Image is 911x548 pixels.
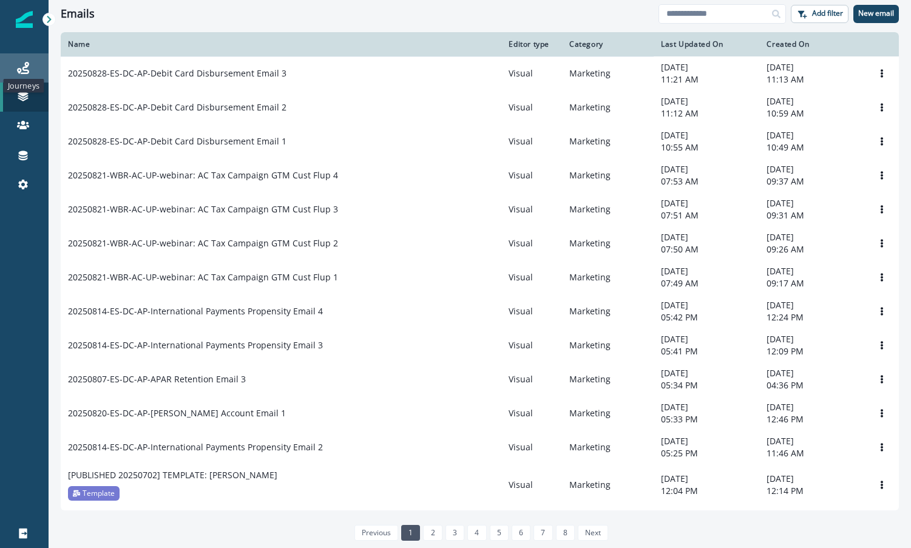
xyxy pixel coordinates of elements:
[16,11,33,28] img: Inflection
[661,485,752,497] p: 12:04 PM
[767,243,858,255] p: 09:26 AM
[61,56,899,90] a: 20250828-ES-DC-AP-Debit Card Disbursement Email 3VisualMarketing[DATE]11:21 AM[DATE]11:13 AMOptions
[512,525,530,541] a: Page 6
[767,447,858,459] p: 11:46 AM
[858,9,894,18] p: New email
[61,396,899,430] a: 20250820-ES-DC-AP-[PERSON_NAME] Account Email 1VisualMarketing[DATE]05:33 PM[DATE]12:46 PMOptions
[562,90,654,124] td: Marketing
[661,129,752,141] p: [DATE]
[661,379,752,391] p: 05:34 PM
[661,107,752,120] p: 11:12 AM
[490,525,509,541] a: Page 5
[872,98,892,117] button: Options
[501,158,562,192] td: Visual
[791,5,848,23] button: Add filter
[61,7,95,21] h1: Emails
[812,9,843,18] p: Add filter
[767,197,858,209] p: [DATE]
[509,39,555,49] div: Editor type
[61,90,899,124] a: 20250828-ES-DC-AP-Debit Card Disbursement Email 2VisualMarketing[DATE]11:12 AM[DATE]10:59 AMOptions
[61,506,899,540] a: 20250821-ES-BR-AP-Q1 IF Cash Flow RTP Email 2VisualMarketing[DATE]08:49 AM[DATE]08:47 AMOptions
[661,473,752,485] p: [DATE]
[767,107,858,120] p: 10:59 AM
[501,362,562,396] td: Visual
[562,192,654,226] td: Marketing
[562,464,654,506] td: Marketing
[61,192,899,226] a: 20250821-WBR-AC-UP-webinar: AC Tax Campaign GTM Cust Flup 3VisualMarketing[DATE]07:51 AM[DATE]09:...
[767,277,858,289] p: 09:17 AM
[351,525,609,541] ul: Pagination
[661,367,752,379] p: [DATE]
[767,333,858,345] p: [DATE]
[401,525,420,541] a: Page 1 is your current page
[872,336,892,354] button: Options
[872,166,892,184] button: Options
[562,124,654,158] td: Marketing
[556,525,575,541] a: Page 8
[872,404,892,422] button: Options
[68,441,323,453] p: 20250814-ES-DC-AP-International Payments Propensity Email 2
[83,487,115,499] p: Template
[661,73,752,86] p: 11:21 AM
[501,124,562,158] td: Visual
[445,525,464,541] a: Page 3
[501,56,562,90] td: Visual
[661,141,752,154] p: 10:55 AM
[68,169,338,181] p: 20250821-WBR-AC-UP-webinar: AC Tax Campaign GTM Cust Flup 4
[767,265,858,277] p: [DATE]
[767,39,858,49] div: Created On
[661,61,752,73] p: [DATE]
[872,476,892,494] button: Options
[661,333,752,345] p: [DATE]
[61,158,899,192] a: 20250821-WBR-AC-UP-webinar: AC Tax Campaign GTM Cust Flup 4VisualMarketing[DATE]07:53 AM[DATE]09:...
[767,367,858,379] p: [DATE]
[467,525,486,541] a: Page 4
[501,430,562,464] td: Visual
[767,485,858,497] p: 12:14 PM
[569,39,646,49] div: Category
[562,56,654,90] td: Marketing
[767,311,858,323] p: 12:24 PM
[562,158,654,192] td: Marketing
[767,209,858,222] p: 09:31 AM
[661,299,752,311] p: [DATE]
[501,506,562,540] td: Visual
[501,328,562,362] td: Visual
[68,135,286,147] p: 20250828-ES-DC-AP-Debit Card Disbursement Email 1
[68,407,286,419] p: 20250820-ES-DC-AP-[PERSON_NAME] Account Email 1
[661,95,752,107] p: [DATE]
[767,231,858,243] p: [DATE]
[767,141,858,154] p: 10:49 AM
[562,294,654,328] td: Marketing
[68,339,323,351] p: 20250814-ES-DC-AP-International Payments Propensity Email 3
[767,129,858,141] p: [DATE]
[767,73,858,86] p: 11:13 AM
[68,469,277,481] p: [PUBLISHED 20250702] TEMPLATE: [PERSON_NAME]
[767,401,858,413] p: [DATE]
[872,234,892,252] button: Options
[562,328,654,362] td: Marketing
[501,396,562,430] td: Visual
[767,473,858,485] p: [DATE]
[661,401,752,413] p: [DATE]
[501,464,562,506] td: Visual
[767,413,858,425] p: 12:46 PM
[68,373,246,385] p: 20250807-ES-DC-AP-APAR Retention Email 3
[501,192,562,226] td: Visual
[562,430,654,464] td: Marketing
[562,396,654,430] td: Marketing
[501,226,562,260] td: Visual
[661,447,752,459] p: 05:25 PM
[562,506,654,540] td: Marketing
[501,90,562,124] td: Visual
[661,277,752,289] p: 07:49 AM
[68,271,338,283] p: 20250821-WBR-AC-UP-webinar: AC Tax Campaign GTM Cust Flup 1
[562,226,654,260] td: Marketing
[661,413,752,425] p: 05:33 PM
[661,163,752,175] p: [DATE]
[661,311,752,323] p: 05:42 PM
[68,237,338,249] p: 20250821-WBR-AC-UP-webinar: AC Tax Campaign GTM Cust Flup 2
[767,61,858,73] p: [DATE]
[68,67,286,79] p: 20250828-ES-DC-AP-Debit Card Disbursement Email 3
[562,260,654,294] td: Marketing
